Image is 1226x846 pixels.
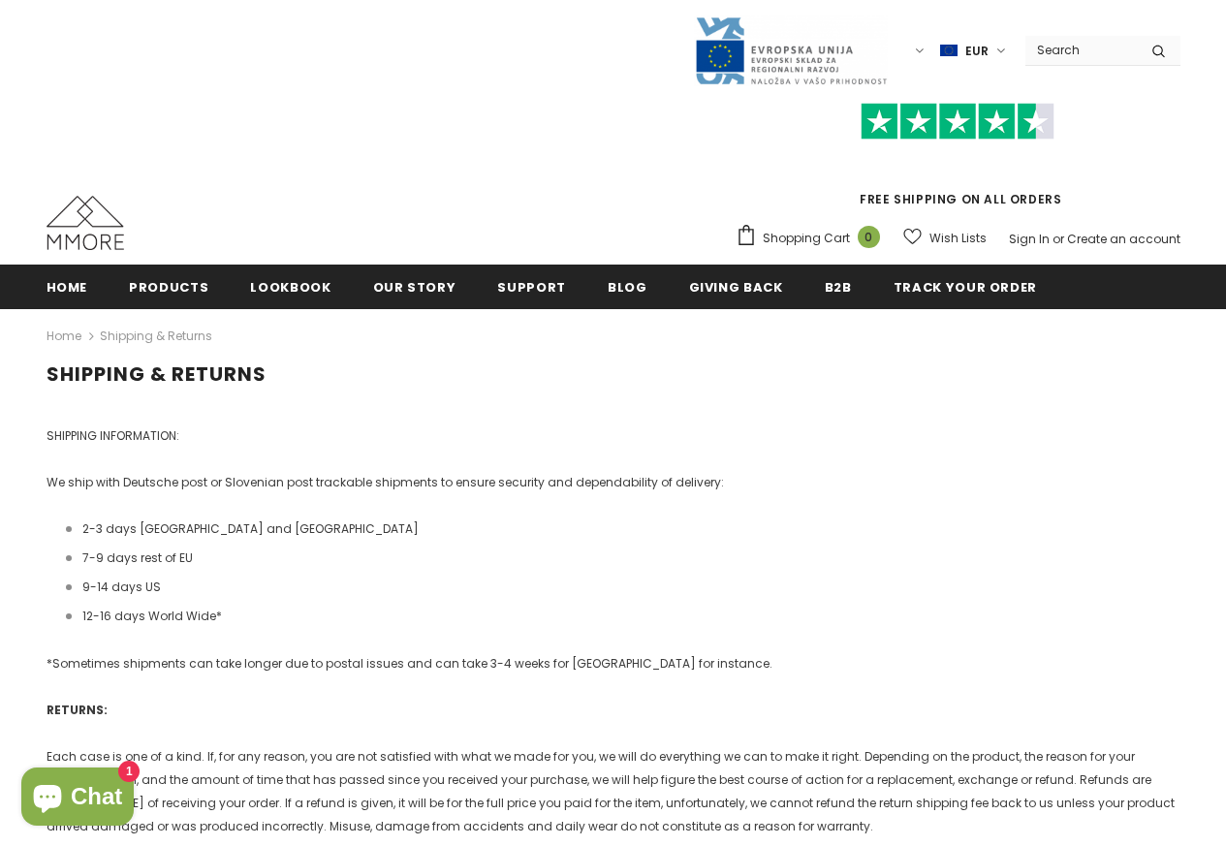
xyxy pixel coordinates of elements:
li: 12-16 days World Wide* [66,605,1180,628]
a: Blog [608,265,647,308]
span: 0 [858,226,880,248]
p: Each case is one of a kind. If, for any reason, you are not satisfied with what we made for you, ... [47,745,1180,838]
img: Trust Pilot Stars [861,103,1054,141]
input: Search Site [1025,36,1137,64]
span: Wish Lists [929,229,987,248]
span: Track your order [894,278,1037,297]
span: Shopping Cart [763,229,850,248]
a: Track your order [894,265,1037,308]
a: Shopping Cart 0 [736,224,890,253]
a: Home [47,325,81,348]
a: Products [129,265,208,308]
span: Blog [608,278,647,297]
a: Lookbook [250,265,330,308]
a: Giving back [689,265,783,308]
span: Lookbook [250,278,330,297]
span: support [497,278,566,297]
a: Our Story [373,265,456,308]
span: or [1053,231,1064,247]
a: Sign In [1009,231,1050,247]
p: SHIPPING INFORMATION: [47,424,1180,448]
span: Our Story [373,278,456,297]
a: B2B [825,265,852,308]
span: Shipping & Returns [47,360,267,388]
li: 2-3 days [GEOGRAPHIC_DATA] and [GEOGRAPHIC_DATA] [66,517,1180,541]
a: Wish Lists [903,221,987,255]
strong: RETURNS: [47,702,108,718]
li: 9-14 days US [66,576,1180,599]
inbox-online-store-chat: Shopify online store chat [16,768,140,830]
a: support [497,265,566,308]
span: B2B [825,278,852,297]
span: FREE SHIPPING ON ALL ORDERS [736,111,1180,207]
img: Javni Razpis [694,16,888,86]
p: We ship with Deutsche post or Slovenian post trackable shipments to ensure security and dependabi... [47,471,1180,494]
a: Javni Razpis [694,42,888,58]
img: MMORE Cases [47,196,124,250]
span: Giving back [689,278,783,297]
span: Products [129,278,208,297]
iframe: Customer reviews powered by Trustpilot [736,140,1180,190]
a: Home [47,265,88,308]
li: 7-9 days rest of EU [66,547,1180,570]
a: Create an account [1067,231,1180,247]
span: EUR [965,42,989,61]
span: Home [47,278,88,297]
p: *Sometimes shipments can take longer due to postal issues and can take 3-4 weeks for [GEOGRAPHIC_... [47,652,1180,675]
span: Shipping & Returns [100,325,212,348]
